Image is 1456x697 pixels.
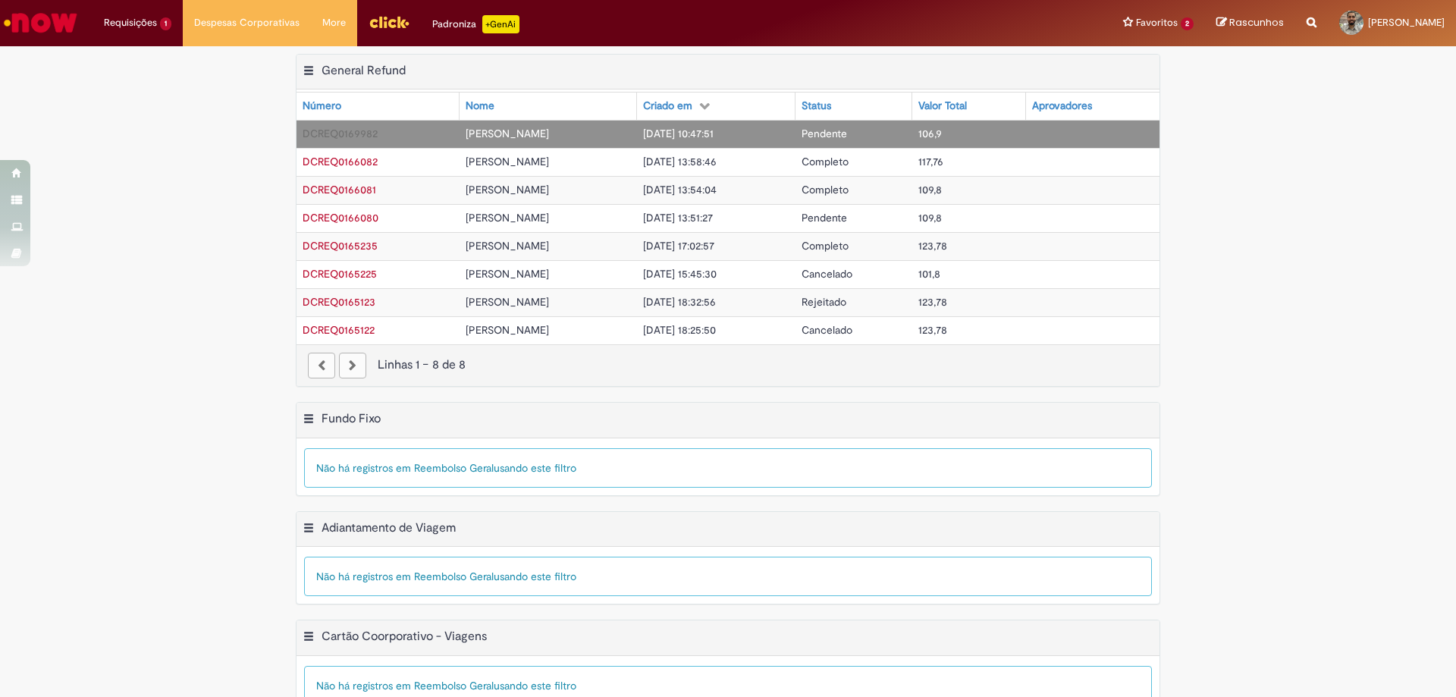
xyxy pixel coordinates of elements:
span: 123,78 [918,323,947,337]
a: Abrir Registro: DCREQ0165123 [303,295,375,309]
span: DCREQ0165123 [303,295,375,309]
h2: Fundo Fixo [322,411,381,426]
span: [PERSON_NAME] [466,295,549,309]
span: [DATE] 13:58:46 [643,155,717,168]
span: 117,76 [918,155,943,168]
h2: Adiantamento de Viagem [322,520,456,535]
span: Completo [802,183,849,196]
h2: General Refund [322,63,406,78]
a: Abrir Registro: DCREQ0169982 [303,127,378,140]
span: [PERSON_NAME] [466,323,549,337]
button: General Refund Menu de contexto [303,63,315,83]
div: Linhas 1 − 8 de 8 [308,356,1148,374]
span: Rejeitado [802,295,846,309]
span: [DATE] 13:51:27 [643,211,713,224]
a: Rascunhos [1216,16,1284,30]
span: [DATE] 18:32:56 [643,295,716,309]
div: Valor Total [918,99,967,114]
div: Status [802,99,831,114]
span: [DATE] 13:54:04 [643,183,717,196]
span: DCREQ0166082 [303,155,378,168]
div: Padroniza [432,15,519,33]
span: DCREQ0165225 [303,267,377,281]
span: 123,78 [918,239,947,253]
a: Abrir Registro: DCREQ0166082 [303,155,378,168]
a: Abrir Registro: DCREQ0165122 [303,323,375,337]
span: [DATE] 17:02:57 [643,239,714,253]
span: 2 [1181,17,1194,30]
span: [PERSON_NAME] [466,239,549,253]
span: Favoritos [1136,15,1178,30]
button: Adiantamento de Viagem Menu de contexto [303,520,315,540]
span: More [322,15,346,30]
span: Cancelado [802,323,852,337]
span: [PERSON_NAME] [466,267,549,281]
span: [PERSON_NAME] [466,127,549,140]
div: Aprovadores [1032,99,1092,114]
span: Cancelado [802,267,852,281]
span: Pendente [802,127,847,140]
span: Pendente [802,211,847,224]
div: Não há registros em Reembolso Geral [304,557,1152,596]
button: Cartão Coorporativo - Viagens Menu de contexto [303,629,315,648]
span: DCREQ0165122 [303,323,375,337]
span: 109,8 [918,211,942,224]
span: DCREQ0169982 [303,127,378,140]
a: Abrir Registro: DCREQ0165235 [303,239,378,253]
span: [PERSON_NAME] [1368,16,1445,29]
span: 106,9 [918,127,942,140]
span: Despesas Corporativas [194,15,300,30]
span: [PERSON_NAME] [466,211,549,224]
span: [PERSON_NAME] [466,155,549,168]
span: usando este filtro [494,461,576,475]
span: DCREQ0166080 [303,211,378,224]
a: Abrir Registro: DCREQ0166081 [303,183,376,196]
div: Não há registros em Reembolso Geral [304,448,1152,488]
span: [PERSON_NAME] [466,183,549,196]
span: 123,78 [918,295,947,309]
p: +GenAi [482,15,519,33]
span: usando este filtro [494,679,576,692]
a: Abrir Registro: DCREQ0165225 [303,267,377,281]
span: [DATE] 18:25:50 [643,323,716,337]
a: Abrir Registro: DCREQ0166080 [303,211,378,224]
nav: paginação [297,344,1159,386]
img: click_logo_yellow_360x200.png [369,11,409,33]
div: Criado em [643,99,692,114]
img: ServiceNow [2,8,80,38]
span: Completo [802,239,849,253]
span: DCREQ0165235 [303,239,378,253]
span: 1 [160,17,171,30]
span: 101,8 [918,267,940,281]
span: [DATE] 10:47:51 [643,127,714,140]
button: Fundo Fixo Menu de contexto [303,411,315,431]
span: [DATE] 15:45:30 [643,267,717,281]
div: Número [303,99,341,114]
span: usando este filtro [494,570,576,583]
span: DCREQ0166081 [303,183,376,196]
span: Requisições [104,15,157,30]
span: Rascunhos [1229,15,1284,30]
div: Nome [466,99,494,114]
h2: Cartão Coorporativo - Viagens [322,629,487,645]
span: 109,8 [918,183,942,196]
span: Completo [802,155,849,168]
